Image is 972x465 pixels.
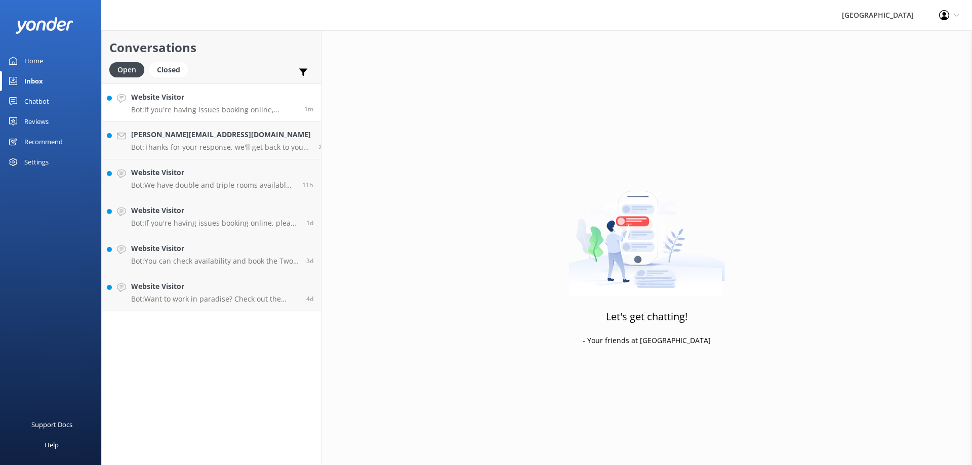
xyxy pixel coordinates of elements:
span: Sep 22 2025 11:32pm (UTC +12:00) Pacific/Auckland [306,219,313,227]
div: Closed [149,62,188,77]
p: Bot: If you're having issues booking online, please contact the team on [PHONE_NUMBER] or email [... [131,219,299,228]
h3: Let's get chatting! [606,309,687,325]
p: Bot: You can check availability and book the Two Night Package online at [URL][DOMAIN_NAME]. Once... [131,257,299,266]
div: Support Docs [31,414,72,435]
h4: Website Visitor [131,92,297,103]
a: Website VisitorBot:If you're having issues booking online, please contact the team on [PHONE_NUMB... [102,83,321,121]
img: yonder-white-logo.png [15,17,73,34]
a: Open [109,64,149,75]
h4: Website Visitor [131,281,299,292]
div: Inbox [24,71,43,91]
p: - Your friends at [GEOGRAPHIC_DATA] [583,335,711,346]
h4: [PERSON_NAME][EMAIL_ADDRESS][DOMAIN_NAME] [131,129,311,140]
div: Help [45,435,59,455]
p: Bot: Thanks for your response, we'll get back to you as soon as we can during opening hours. [131,143,311,152]
div: Recommend [24,132,63,152]
a: Website VisitorBot:Want to work in paradise? Check out the Timber Trail Lodge & Transport job opp... [102,273,321,311]
a: Closed [149,64,193,75]
a: Website VisitorBot:You can check availability and book the Two Night Package online at [URL][DOMA... [102,235,321,273]
h4: Website Visitor [131,167,295,178]
span: Sep 24 2025 07:28pm (UTC +12:00) Pacific/Auckland [304,105,313,113]
div: Open [109,62,144,77]
p: Bot: If you're having issues booking online, please contact the team on [PHONE_NUMBER] or email [... [131,105,297,114]
a: Website VisitorBot:If you're having issues booking online, please contact the team on [PHONE_NUMB... [102,197,321,235]
p: Bot: We have double and triple rooms available, with configurations including generous king-sized... [131,181,295,190]
h4: Website Visitor [131,243,299,254]
div: Chatbot [24,91,49,111]
span: Sep 21 2025 08:35am (UTC +12:00) Pacific/Auckland [306,257,313,265]
h4: Website Visitor [131,205,299,216]
img: artwork of a man stealing a conversation from at giant smartphone [569,170,725,296]
a: [PERSON_NAME][EMAIL_ADDRESS][DOMAIN_NAME]Bot:Thanks for your response, we'll get back to you as s... [102,121,321,159]
p: Bot: Want to work in paradise? Check out the Timber Trail Lodge & Transport job opportunities at ... [131,294,299,304]
span: Sep 24 2025 04:44pm (UTC +12:00) Pacific/Auckland [318,143,326,151]
span: Sep 24 2025 08:15am (UTC +12:00) Pacific/Auckland [302,181,313,189]
h2: Conversations [109,38,313,57]
div: Reviews [24,111,49,132]
div: Home [24,51,43,71]
span: Sep 20 2025 02:24am (UTC +12:00) Pacific/Auckland [306,294,313,303]
a: Website VisitorBot:We have double and triple rooms available, with configurations including gener... [102,159,321,197]
div: Settings [24,152,49,172]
